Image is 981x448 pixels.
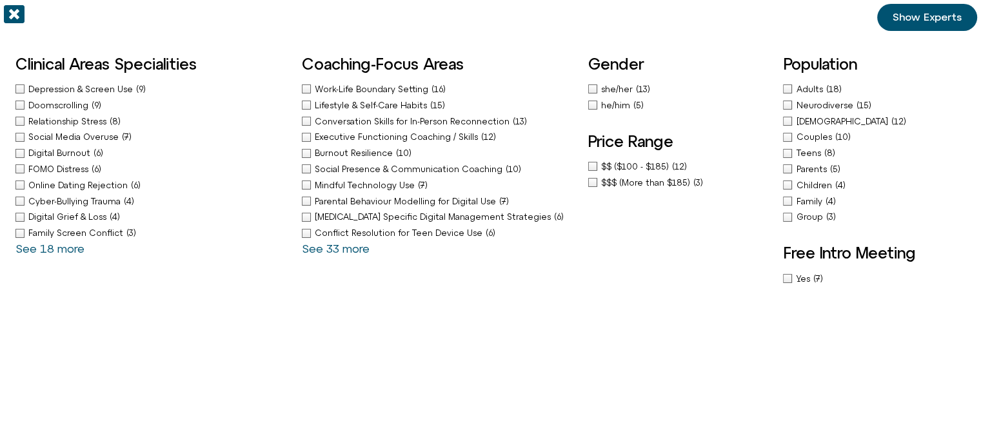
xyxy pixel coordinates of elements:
[796,84,826,94] span: Adults
[783,244,966,261] h3: Free Intro Meeting
[554,212,564,222] span: (6)
[28,117,110,126] span: Relationship Stress
[15,179,289,192] div: Online Dating Rejection(6)
[829,164,840,174] span: (5)
[103,191,155,242] img: N5FCcHC.png
[783,272,966,286] div: Free Intro Meeting
[513,117,527,126] span: (13)
[481,132,496,142] span: (12)
[302,130,575,144] div: Executive Functioning Coaching / Skills(12)
[315,84,431,94] span: Work-Life Boundary Setting
[15,226,289,240] div: Family Screen Conflict(3)
[796,101,856,110] span: Neurodiverse
[15,83,289,96] div: Depression & Screen Use(9)
[783,195,966,208] div: Family(4)
[588,160,771,173] div: $$ ($100 - $185)(12)
[431,84,446,94] span: (16)
[28,164,92,174] span: FOMO Distress
[28,148,94,158] span: Digital Burnout
[315,148,396,158] span: Burnout Resilience
[302,83,575,255] div: Coaching-Focus Areas Specializations
[302,146,575,160] div: Burnout Resilience(10)
[315,228,486,238] span: Conflict Resolution for Teen Device Use
[110,212,120,222] span: (4)
[302,55,575,72] h3: Coaching-Focus Areas
[28,132,122,142] span: Social Media Overuse
[315,197,499,206] span: Parental Behaviour Modelling for Digital Use
[110,117,121,126] span: (8)
[783,83,966,96] div: Adults(18)
[315,212,554,222] span: [MEDICAL_DATA] Specific Digital Management Strategies
[891,117,906,126] span: (12)
[396,148,411,158] span: (10)
[633,101,644,110] span: (5)
[28,101,92,110] span: Doomscrolling
[302,226,575,240] div: Conflict Resolution for Teen Device Use(6)
[826,84,841,94] span: (18)
[796,164,829,174] span: Parents
[315,132,481,142] span: Executive Functioning Coaching / Skills
[12,6,32,27] img: N5FCcHC.png
[126,228,136,238] span: (3)
[80,256,178,274] h1: [DOMAIN_NAME]
[302,83,575,96] div: Work-Life Boundary Setting(16)
[796,117,891,126] span: [DEMOGRAPHIC_DATA]
[28,84,136,94] span: Depression & Screen Use
[825,197,835,206] span: (4)
[588,160,771,190] div: Price Range
[15,99,289,112] div: Doomscrolling(9)
[783,99,966,112] div: Neurodiverse(15)
[796,132,835,142] span: Couples
[315,101,430,110] span: Lifestyle & Self-Care Habits
[783,83,966,224] div: Population
[15,55,289,72] h3: Clinical Areas Specialities
[877,4,977,31] a: Show Experts
[783,115,966,128] div: LGBTQ+(12)
[131,180,141,190] span: (6)
[506,164,521,174] span: (10)
[813,274,822,284] span: (7)
[302,115,575,128] div: Conversation Skills for In-Person Reconnection(13)
[136,84,146,94] span: (9)
[15,162,289,176] div: FOMO Distress(6)
[796,180,835,190] span: Children
[92,101,101,110] span: (9)
[588,176,771,190] div: $$$ (More than $185)(3)
[835,180,845,190] span: (4)
[315,164,506,174] span: Social Presence & Communication Coaching
[302,162,575,176] div: Social Presence & Communication Coaching(10)
[783,55,966,72] h3: Population
[796,197,825,206] span: Family
[601,84,636,94] span: she/her
[601,101,633,110] span: he/him
[588,55,599,72] h3: Gender
[824,148,835,158] span: (8)
[588,83,601,96] div: she/her(13)
[486,228,495,238] span: (6)
[796,148,824,158] span: Teens
[783,146,966,160] div: Teens(8)
[28,212,110,222] span: Digital Grief & Loss
[28,197,124,206] span: Cyber-Bullying Trauma
[94,148,103,158] span: (6)
[221,331,241,351] svg: Voice Input Button
[636,84,650,94] span: (13)
[302,179,575,192] div: Mindful Technology Use(7)
[15,210,289,224] div: Digital Grief & Loss(4)
[835,132,850,142] span: (10)
[783,272,966,286] div: Yes(7)
[28,228,126,238] span: Family Screen Conflict
[783,210,966,224] div: Group(3)
[15,130,289,144] div: Social Media Overuse(7)
[38,8,198,25] h2: [DOMAIN_NAME]
[302,210,575,224] div: ADHD Specific Digital Management Strategies(6)
[3,3,255,30] button: Expand Header Button
[122,132,132,142] span: (7)
[203,6,225,28] svg: Restart Conversation Button
[856,101,871,110] span: (15)
[693,178,703,188] span: (3)
[15,242,84,255] a: See 18 more
[826,212,835,222] span: (3)
[796,274,813,284] span: Yes
[15,195,289,208] div: Cyber-Bullying Trauma(4)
